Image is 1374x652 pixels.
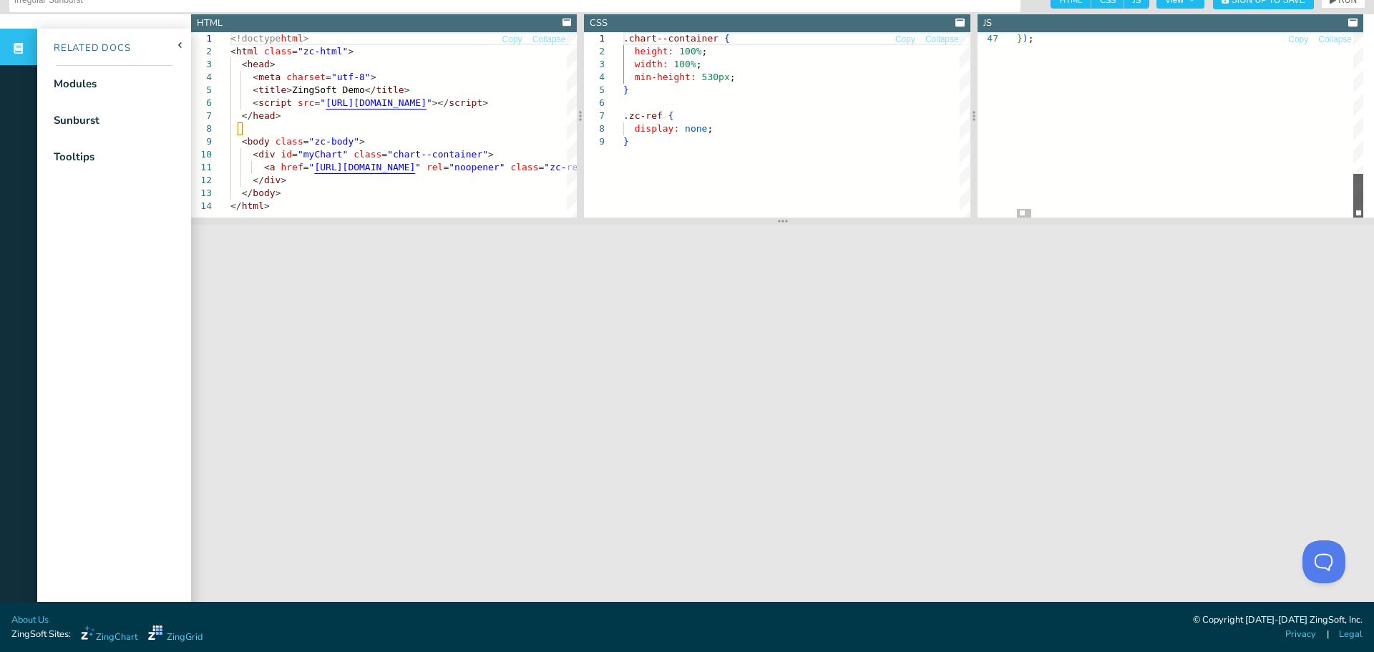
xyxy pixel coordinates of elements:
span: < [253,97,258,108]
span: > [286,84,292,95]
span: ZingSoft Sites: [11,628,71,641]
span: Collapse [532,35,566,44]
span: > [264,200,270,211]
span: > [348,46,354,57]
div: 5 [584,84,605,97]
span: ; [730,72,736,82]
a: About Us [11,613,49,627]
span: < [253,149,258,160]
div: 4 [584,71,605,84]
div: 7 [191,110,212,122]
span: > [281,175,286,185]
span: href [281,162,303,172]
div: 14 [191,200,212,213]
span: "chart--container" [387,149,488,160]
span: body [247,136,269,147]
span: "myChart" [298,149,348,160]
span: meta [258,72,281,82]
div: Related Docs [37,42,131,56]
span: ; [708,123,713,134]
span: height: [635,46,674,57]
span: display: [635,123,680,134]
span: .zc-ref [623,110,663,121]
div: 13 [191,187,212,200]
span: > [488,149,494,160]
span: = [303,162,309,172]
div: 4 [191,71,212,84]
span: a [270,162,276,172]
div: 2 [584,45,605,58]
div: 5 [191,84,212,97]
span: = [303,136,309,147]
button: Copy [895,33,916,47]
span: " [415,162,421,172]
span: > [359,136,365,147]
span: ZingSoft Demo [292,84,365,95]
div: 9 [584,135,605,148]
span: ; [1028,33,1033,44]
span: "zc-ref" [544,162,589,172]
div: 9 [191,135,212,148]
span: > [404,84,410,95]
span: > [276,110,281,121]
iframe: Your browser does not support iframes. [191,225,1374,602]
div: 1 [584,32,605,45]
span: { [668,110,674,121]
a: Privacy [1285,628,1316,641]
span: </ [365,84,376,95]
span: title [258,84,286,95]
iframe: Toggle Customer Support [1302,540,1345,583]
div: 3 [191,58,212,71]
span: class [354,149,381,160]
span: min-height: [635,72,696,82]
span: src [298,97,314,108]
span: 530px [702,72,730,82]
span: ) [1022,33,1028,44]
span: } [623,84,629,95]
span: = [443,162,449,172]
span: = [326,72,331,82]
span: > [482,97,488,108]
span: < [253,84,258,95]
span: class [276,136,303,147]
span: ></ [432,97,449,108]
div: Modules [54,76,97,92]
span: > [270,59,276,69]
button: Copy [502,33,523,47]
span: [URL][DOMAIN_NAME] [314,162,415,172]
a: ZingChart [81,626,137,644]
span: = [539,162,545,172]
span: rel [427,162,443,172]
span: class [510,162,538,172]
div: 12 [191,174,212,187]
span: { [724,33,730,44]
span: < [230,46,236,57]
span: 100% [680,46,702,57]
span: width: [635,59,668,69]
span: id [281,149,292,160]
span: < [242,59,248,69]
span: < [242,136,248,147]
span: </ [253,175,264,185]
span: Collapse [925,35,959,44]
span: " [309,162,315,172]
span: } [1017,33,1023,44]
button: Collapse [925,33,960,47]
span: [URL][DOMAIN_NAME] [326,97,427,108]
span: Copy [895,35,915,44]
span: "utf-8" [331,72,371,82]
span: none [685,123,707,134]
span: </ [242,188,253,198]
span: = [314,97,320,108]
span: </ [242,110,253,121]
button: Copy [1287,33,1309,47]
a: ZingGrid [148,626,203,644]
span: class [264,46,292,57]
span: "zc-html" [298,46,348,57]
div: 3 [584,58,605,71]
span: html [281,33,303,44]
span: <!doctype [230,33,281,44]
span: = [381,149,387,160]
span: head [247,59,269,69]
span: " [320,97,326,108]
